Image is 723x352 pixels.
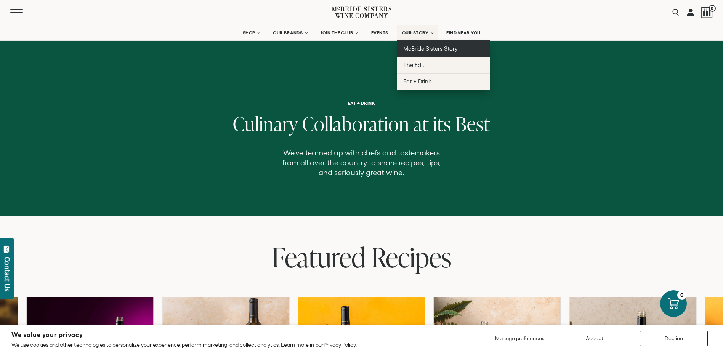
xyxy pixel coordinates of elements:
span: FIND NEAR YOU [446,30,481,35]
a: EVENTS [366,25,393,40]
span: 0 [709,5,716,12]
a: The Edit [397,57,490,73]
button: Accept [561,331,628,346]
button: Mobile Menu Trigger [10,9,38,16]
span: Best [455,110,490,137]
span: JOIN THE CLUB [321,30,353,35]
a: JOIN THE CLUB [316,25,362,40]
button: Decline [640,331,708,346]
span: Recipes [371,238,451,275]
span: The Edit [403,62,424,68]
p: We’ve teamed up with chefs and tastemakers from all over the country to share recipes, tips, and ... [279,148,444,178]
span: Eat + Drink [403,78,431,85]
span: at [414,110,429,137]
span: Collaboration [302,110,409,137]
h2: We value your privacy [11,332,357,338]
div: 0 [677,290,687,300]
a: McBride Sisters Story [397,40,490,57]
a: FIND NEAR YOU [441,25,486,40]
span: its [433,110,451,137]
a: OUR BRANDS [268,25,312,40]
span: McBride Sisters Story [403,45,458,52]
div: Contact Us [3,257,11,291]
button: Manage preferences [491,331,549,346]
span: OUR STORY [402,30,429,35]
a: OUR STORY [397,25,438,40]
p: We use cookies and other technologies to personalize your experience, perform marketing, and coll... [11,341,357,348]
a: Privacy Policy. [324,342,357,348]
span: SHOP [242,30,255,35]
a: Eat + Drink [397,73,490,90]
span: Manage preferences [495,335,544,341]
span: EVENTS [371,30,388,35]
span: OUR BRANDS [273,30,303,35]
a: SHOP [237,25,264,40]
span: Featured [272,238,366,275]
span: Culinary [233,110,298,137]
